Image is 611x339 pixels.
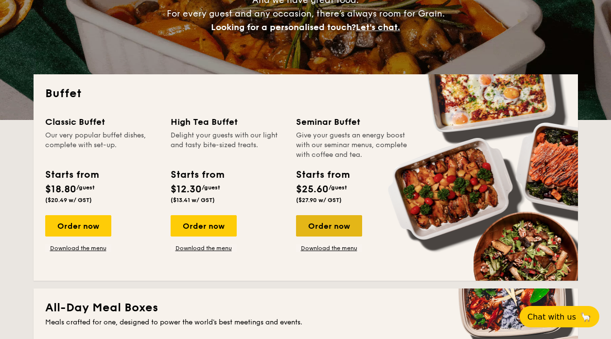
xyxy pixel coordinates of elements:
div: Order now [296,215,362,237]
h2: All-Day Meal Boxes [45,300,566,316]
span: Let's chat. [356,22,400,33]
h2: Buffet [45,86,566,102]
div: Classic Buffet [45,115,159,129]
div: Starts from [171,168,224,182]
div: Our very popular buffet dishes, complete with set-up. [45,131,159,160]
a: Download the menu [171,244,237,252]
span: ($20.49 w/ GST) [45,197,92,203]
div: Starts from [296,168,349,182]
div: Meals crafted for one, designed to power the world's best meetings and events. [45,318,566,327]
a: Download the menu [45,244,111,252]
div: Order now [171,215,237,237]
span: ($27.90 w/ GST) [296,197,342,203]
div: Order now [45,215,111,237]
span: /guest [329,184,347,191]
span: /guest [202,184,220,191]
span: $12.30 [171,184,202,195]
div: High Tea Buffet [171,115,284,129]
div: Seminar Buffet [296,115,410,129]
span: ($13.41 w/ GST) [171,197,215,203]
span: $18.80 [45,184,76,195]
span: Chat with us [527,312,576,322]
button: Chat with us🦙 [520,306,599,327]
span: 🦙 [580,311,592,322]
a: Download the menu [296,244,362,252]
span: Looking for a personalised touch? [211,22,356,33]
div: Give your guests an energy boost with our seminar menus, complete with coffee and tea. [296,131,410,160]
div: Delight your guests with our light and tasty bite-sized treats. [171,131,284,160]
span: $25.60 [296,184,329,195]
span: /guest [76,184,95,191]
div: Starts from [45,168,98,182]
